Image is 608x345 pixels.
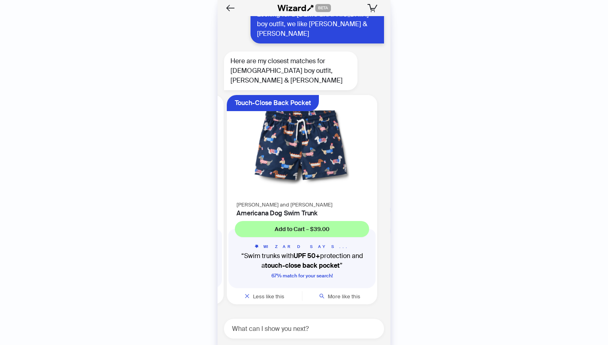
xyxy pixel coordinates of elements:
span: 67 % match for your search! [271,273,333,279]
button: Back [224,2,237,14]
div: Here are my closest matches for [DEMOGRAPHIC_DATA] boy outfit, [PERSON_NAME] & [PERSON_NAME] [224,52,357,90]
div: Looking for a [DEMOGRAPHIC_DATA] boy outfit, we like [PERSON_NAME] & [PERSON_NAME] [251,5,384,43]
h4: Americana Dog Swim Trunk [236,209,368,217]
q: Swim trunks with protection and a [235,251,369,271]
img: Americana Dog Swim Trunk [232,100,372,195]
button: Add to Cart – $39.00 [235,221,369,237]
span: More like this [328,293,360,300]
button: More like this [302,288,378,304]
span: Less like this [253,293,284,300]
h5: WIZARD SAYS... [235,244,369,250]
span: Add to Cart – $39.00 [275,225,329,233]
span: search [319,293,325,299]
div: Touch-Close Back Pocket [235,95,311,111]
b: UPF 50+ [294,252,320,260]
span: close [244,293,250,299]
span: [PERSON_NAME] and [PERSON_NAME] [236,201,333,208]
button: Less like this [227,288,302,304]
b: touch-close back pocket [265,261,340,270]
span: BETA [315,4,331,12]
